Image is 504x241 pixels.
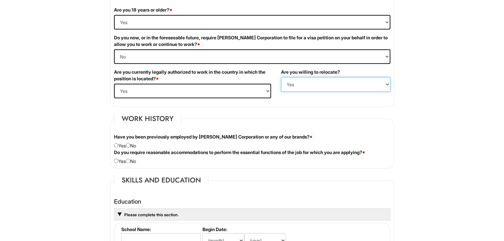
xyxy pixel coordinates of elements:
[124,212,179,217] a: Please complete this section.
[114,49,390,64] select: (Yes / No)
[121,226,200,232] label: School Name:
[114,7,172,13] label: Are you 18 years or older?
[202,226,294,232] label: Begin Date:
[114,69,271,82] label: Are you currently legally authorized to work in the country in which the position is located?
[114,134,312,140] label: Have you been previously employed by [PERSON_NAME] Corporation or any of our brands?
[114,114,181,124] legend: Work History
[114,84,271,98] select: (Yes / No)
[109,149,395,165] div: Yes No
[114,175,208,185] legend: Skills and Education
[114,34,390,48] label: Do you now, or in the foreseeable future, require [PERSON_NAME] Corporation to file for a visa pe...
[114,198,390,205] h4: Education
[281,69,340,75] label: Are you willing to relocate?
[114,149,365,156] label: Do you require reasonable accommodations to perform the essential functions of the job for which ...
[281,77,390,92] select: (Yes / No)
[114,15,390,29] select: (Yes / No)
[109,134,395,149] div: Yes No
